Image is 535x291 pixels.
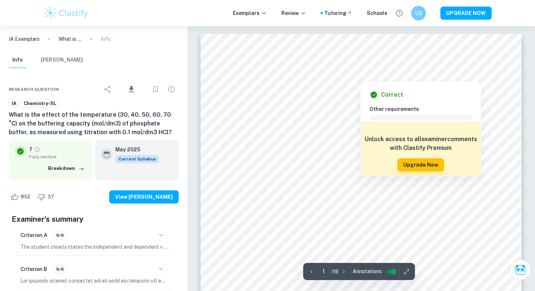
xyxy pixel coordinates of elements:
[364,135,477,152] h6: Unlock access to all examiner comments with Clastify Premium
[397,158,444,171] button: Upgrade Now
[9,110,179,137] h6: What is the effect of the temperature (30, 40, 50, 60, 70 °C) on the buffering capacity (mol/dm3)...
[281,9,306,17] p: Review
[381,90,403,99] h6: Correct
[109,190,179,203] button: View [PERSON_NAME]
[29,145,32,154] p: 7
[46,163,86,174] button: Breakdown
[41,52,83,68] button: [PERSON_NAME]
[115,145,153,154] h6: May 2025
[393,7,405,19] button: Help and Feedback
[9,35,40,43] a: IA Exemplars
[353,268,382,275] span: Annotations
[115,155,159,163] span: Current Syllabus
[44,193,58,201] span: 37
[20,277,167,285] p: Lor ipsumdo sitamet consectet adi eli sedd eiu temporin utl etdolorem, aliqua enim adminimven qui...
[324,9,352,17] a: Tutoring
[12,214,176,225] h5: Examiner's summary
[148,82,163,97] div: Bookmark
[164,82,179,97] div: Report issue
[43,6,90,20] img: Clastify logo
[510,260,531,280] button: Ask Clai
[21,100,59,107] span: Chemistry-SL
[59,35,82,43] p: What is the effect of the temperature (30, 40, 50, 60, 70 °C) on the buffering capacity (mol/dm3)...
[9,191,34,203] div: Like
[331,268,338,276] p: / 16
[53,266,66,272] span: 5/6
[367,9,387,17] a: Schools
[116,80,147,99] div: Download
[29,154,86,160] span: Fully verified
[9,52,26,68] button: Info
[36,191,58,203] div: Dislike
[9,99,19,108] a: IA
[115,155,159,163] div: This exemplar is based on the current syllabus. Feel free to refer to it for inspiration/ideas wh...
[101,35,111,43] p: Info
[100,82,115,97] div: Share
[21,99,59,108] a: Chemistry-SL
[20,265,47,273] h6: Criterion B
[17,193,34,201] span: 852
[411,6,426,20] button: LG
[9,86,59,93] span: Research question
[9,100,19,107] span: IA
[415,9,423,17] h6: LG
[20,231,47,239] h6: Criterion A
[369,105,478,113] h6: Other requirements
[233,9,267,17] p: Exemplars
[20,243,167,251] p: The student clearly states the independent and dependent variables in the research question, incl...
[53,232,66,238] span: 5/6
[34,146,40,153] a: Grade fully verified
[440,7,492,20] button: UPGRADE NOW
